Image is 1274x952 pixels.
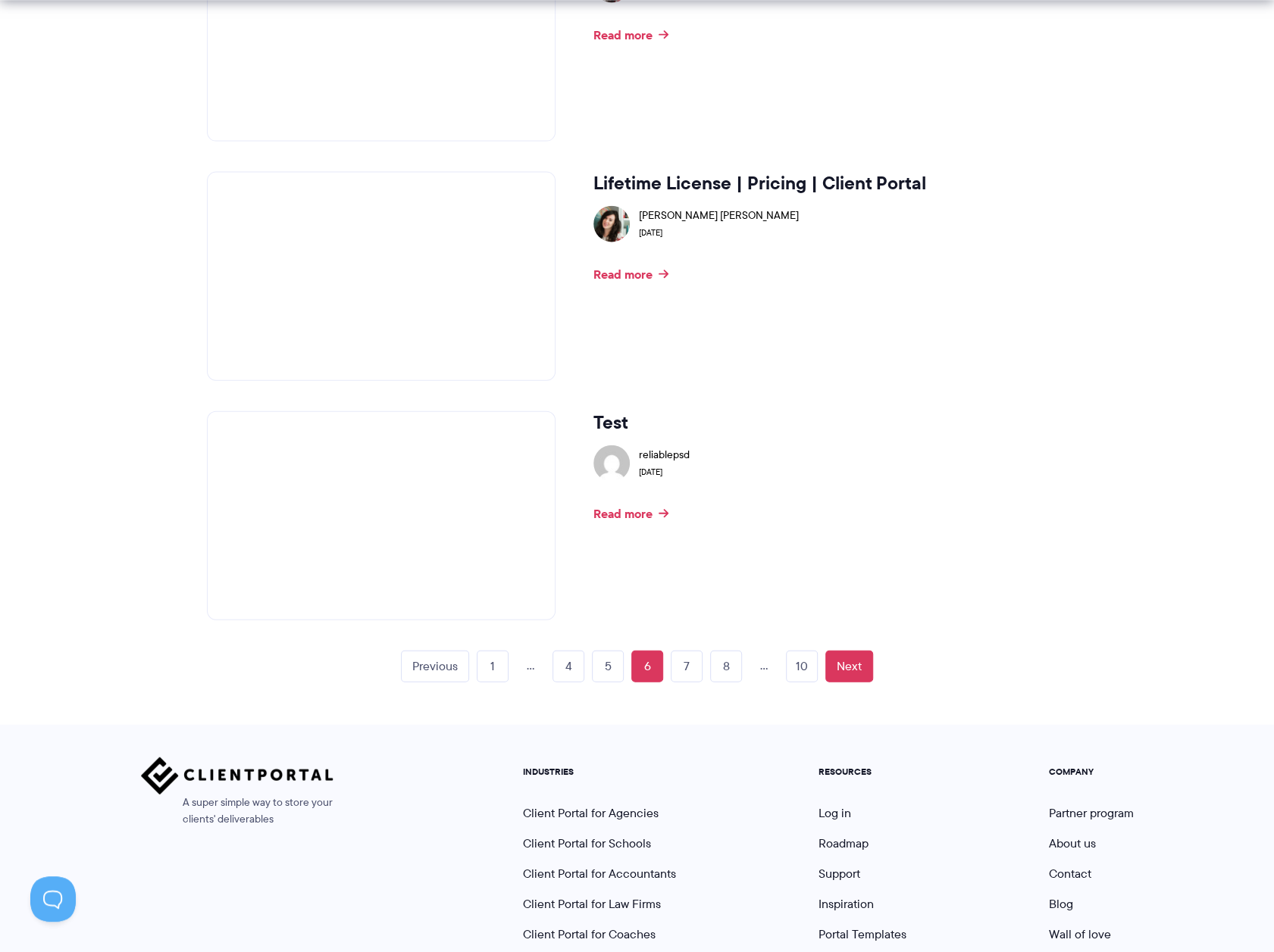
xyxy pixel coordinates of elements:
[401,651,469,682] a: Previous
[819,895,874,913] a: Inspiration
[639,207,799,223] span: [PERSON_NAME] [PERSON_NAME]
[593,411,690,434] h3: Test
[639,446,690,463] span: reliablepsd
[593,507,668,520] a: Read more
[1049,804,1134,822] a: Partner program
[523,925,656,943] a: Client Portal for Coaches
[819,766,906,777] h5: RESOURCES
[710,651,742,682] a: 8
[523,865,676,882] a: Client Portal for Accountants
[671,651,703,682] a: 7
[523,895,661,913] a: Client Portal for Law Firms
[141,794,333,828] span: A super simple way to store your clients' deliverables
[552,651,584,682] a: 4
[30,876,76,922] iframe: Toggle Customer Support
[477,651,509,682] a: 1
[639,464,690,480] time: [DATE]
[819,835,869,852] a: Roadmap
[786,651,818,682] a: 10
[516,651,545,681] span: …
[819,925,906,943] a: Portal Templates
[639,224,799,241] time: [DATE]
[523,835,651,852] a: Client Portal for Schools
[825,651,873,682] a: Next
[1049,835,1096,852] a: About us
[593,268,668,280] a: Read more
[819,865,860,882] a: Support
[1049,925,1111,943] a: Wall of love
[750,651,778,681] span: …
[523,766,676,777] h5: INDUSTRIES
[631,651,663,682] span: 6
[593,172,926,195] h3: Lifetime License | Pricing | Client Portal
[1049,766,1134,777] h5: COMPANY
[592,651,624,682] a: 5
[1049,895,1073,913] a: Blog
[593,29,668,41] a: Read more
[523,804,659,822] a: Client Portal for Agencies
[1049,865,1091,882] a: Contact
[819,804,851,822] a: Log in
